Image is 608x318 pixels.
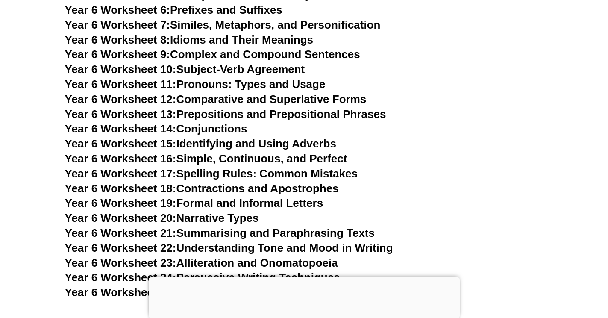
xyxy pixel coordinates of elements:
a: Year 6 Worksheet 9:Complex and Compound Sentences [65,48,360,61]
span: Year 6 Worksheet 6: [65,3,170,16]
span: Year 6 Worksheet 20: [65,212,176,224]
a: Year 6 Worksheet 11:Pronouns: Types and Usage [65,78,326,91]
span: Year 6 Worksheet 18: [65,182,176,195]
span: Year 6 Worksheet 24: [65,271,176,284]
span: Year 6 Worksheet 21: [65,227,176,239]
span: Year 6 Worksheet 11: [65,78,176,91]
a: Year 6 Worksheet 22:Understanding Tone and Mood in Writing [65,241,393,254]
a: Year 6 Worksheet 25:Using Direct and Indirect Quotes in Writing [65,286,403,299]
a: Year 6 Worksheet 18:Contractions and Apostrophes [65,182,339,195]
a: Year 6 Worksheet 19:Formal and Informal Letters [65,197,323,209]
span: Year 6 Worksheet 14: [65,122,176,135]
span: Year 6 Worksheet 16: [65,152,176,165]
span: Year 6 Worksheet 10: [65,63,176,76]
iframe: Chat Widget [466,221,608,318]
span: Year 6 Worksheet 22: [65,241,176,254]
a: Year 6 Worksheet 6:Prefixes and Suffixes [65,3,282,16]
span: Year 6 Worksheet 13: [65,108,176,121]
a: Year 6 Worksheet 17:Spelling Rules: Common Mistakes [65,167,358,180]
a: Year 6 Worksheet 16:Simple, Continuous, and Perfect [65,152,347,165]
a: Year 6 Worksheet 13:Prepositions and Prepositional Phrases [65,108,386,121]
span: Year 6 Worksheet 23: [65,256,176,269]
a: Year 6 Worksheet 21:Summarising and Paraphrasing Texts [65,227,375,239]
a: Year 6 Worksheet 8:Idioms and Their Meanings [65,33,313,46]
span: Year 6 Worksheet 12: [65,93,176,106]
a: Year 6 Worksheet 23:Alliteration and Onomatopoeia [65,256,338,269]
span: Year 6 Worksheet 7: [65,18,170,31]
span: Year 6 Worksheet 9: [65,48,170,61]
a: Year 6 Worksheet 20:Narrative Types [65,212,259,224]
a: Year 6 Worksheet 12:Comparative and Superlative Forms [65,93,367,106]
a: Year 6 Worksheet 14:Conjunctions [65,122,247,135]
a: Year 6 Worksheet 24:Persuasive Writing Techniques [65,271,340,284]
span: Year 6 Worksheet 15: [65,137,176,150]
a: Year 6 Worksheet 15:Identifying and Using Adverbs [65,137,336,150]
span: Year 6 Worksheet 17: [65,167,176,180]
span: Year 6 Worksheet 8: [65,33,170,46]
span: Year 6 Worksheet 19: [65,197,176,209]
a: Year 6 Worksheet 10:Subject-Verb Agreement [65,63,305,76]
a: Year 6 Worksheet 7:Similes, Metaphors, and Personification [65,18,381,31]
span: Year 6 Worksheet 25: [65,286,176,299]
iframe: Advertisement [149,277,460,316]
